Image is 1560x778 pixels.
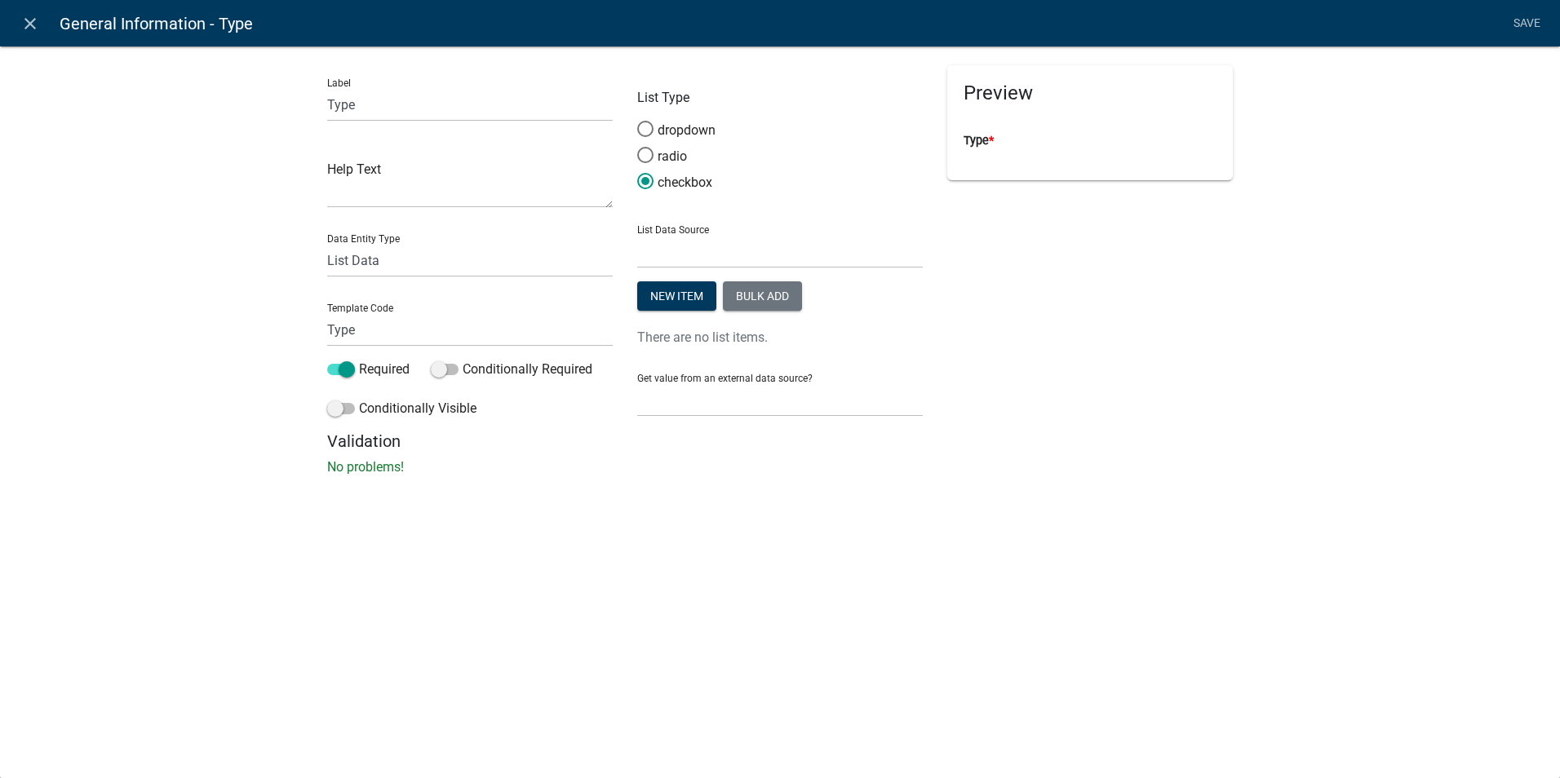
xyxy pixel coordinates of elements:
label: checkbox [637,173,712,192]
p: There are no list items. [637,328,923,347]
label: radio [637,147,687,166]
button: Bulk add [723,281,802,311]
span: General Information - Type [60,7,253,40]
p: No problems! [327,458,1233,477]
label: Type [964,135,994,147]
label: Conditionally Required [431,360,592,379]
label: Conditionally Visible [327,399,476,418]
label: Required [327,360,410,379]
label: dropdown [637,121,716,140]
a: Save [1506,8,1547,39]
i: close [20,14,40,33]
h5: Validation [327,431,1233,451]
button: New item [637,281,716,311]
h5: Preview [964,82,1217,105]
p: List Type [637,88,923,108]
